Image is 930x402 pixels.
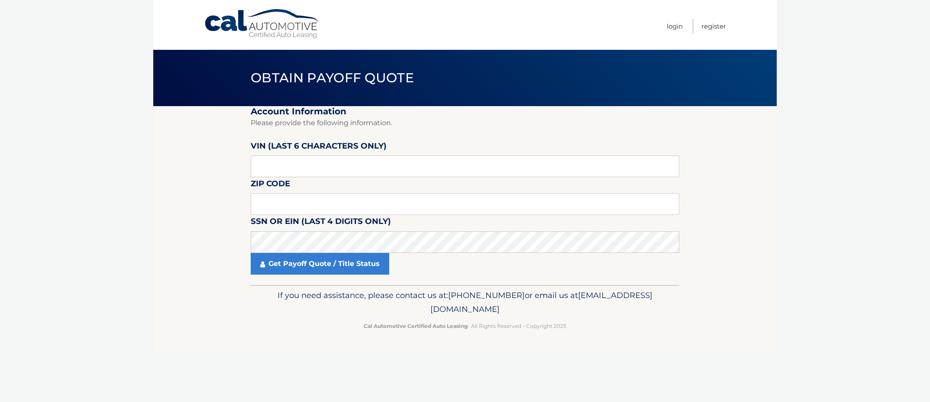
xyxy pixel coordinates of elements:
a: Login [667,19,683,33]
p: - All Rights Reserved - Copyright 2025 [256,321,674,331]
p: Please provide the following information. [251,117,679,129]
a: Get Payoff Quote / Title Status [251,253,389,275]
span: Obtain Payoff Quote [251,70,414,86]
strong: Cal Automotive Certified Auto Leasing [364,323,468,329]
label: VIN (last 6 characters only) [251,139,387,156]
a: Cal Automotive [204,9,321,39]
a: Register [701,19,726,33]
label: Zip Code [251,177,290,193]
span: [PHONE_NUMBER] [448,290,525,300]
p: If you need assistance, please contact us at: or email us at [256,289,674,316]
h2: Account Information [251,106,679,117]
label: SSN or EIN (last 4 digits only) [251,215,391,231]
